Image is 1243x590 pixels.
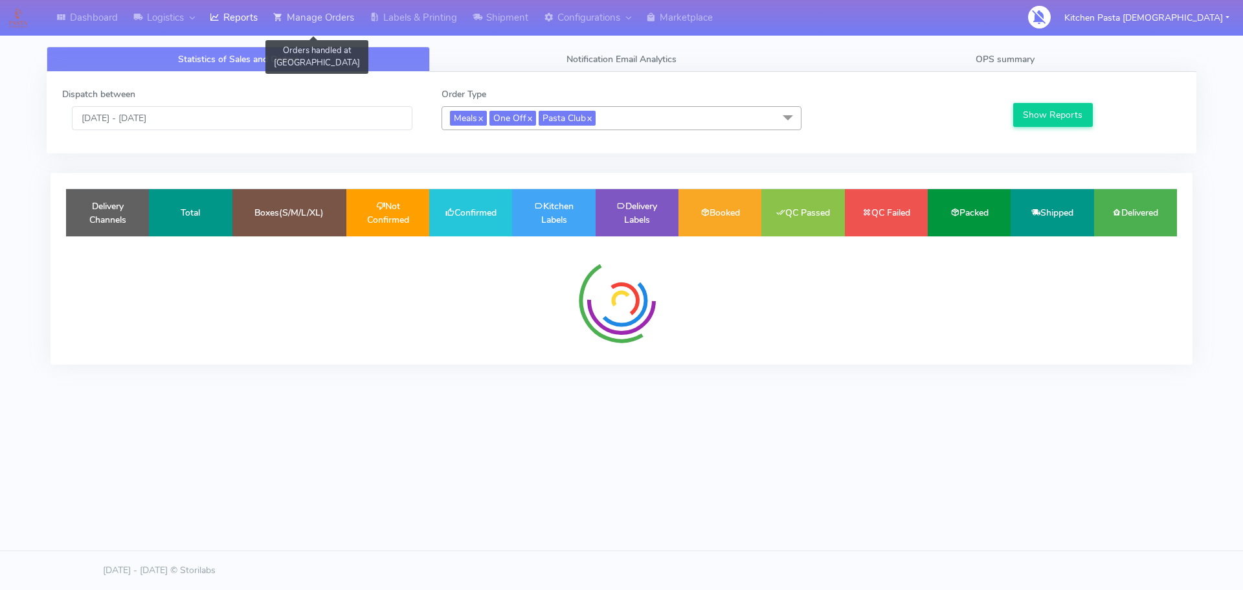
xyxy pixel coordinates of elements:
[539,111,596,126] span: Pasta Club
[477,111,483,124] a: x
[232,189,346,236] td: Boxes(S/M/L/XL)
[845,189,928,236] td: QC Failed
[1013,103,1093,127] button: Show Reports
[149,189,232,236] td: Total
[450,111,487,126] span: Meals
[596,189,678,236] td: Delivery Labels
[512,189,595,236] td: Kitchen Labels
[1094,189,1177,236] td: Delivered
[761,189,844,236] td: QC Passed
[489,111,536,126] span: One Off
[1011,189,1093,236] td: Shipped
[442,87,486,101] label: Order Type
[566,53,677,65] span: Notification Email Analytics
[66,189,149,236] td: Delivery Channels
[62,87,135,101] label: Dispatch between
[976,53,1035,65] span: OPS summary
[178,53,298,65] span: Statistics of Sales and Orders
[72,106,412,130] input: Pick the Daterange
[1055,5,1239,31] button: Kitchen Pasta [DEMOGRAPHIC_DATA]
[429,189,512,236] td: Confirmed
[678,189,761,236] td: Booked
[346,189,429,236] td: Not Confirmed
[928,189,1011,236] td: Packed
[47,47,1196,72] ul: Tabs
[586,111,592,124] a: x
[526,111,532,124] a: x
[573,252,670,349] img: spinner-radial.svg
